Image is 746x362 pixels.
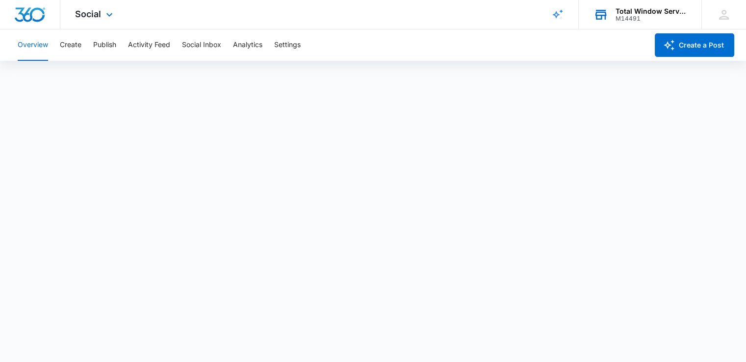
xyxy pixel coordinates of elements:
[655,33,734,57] button: Create a Post
[18,29,48,61] button: Overview
[616,7,687,15] div: account name
[128,29,170,61] button: Activity Feed
[233,29,262,61] button: Analytics
[93,29,116,61] button: Publish
[274,29,301,61] button: Settings
[75,9,101,19] span: Social
[182,29,221,61] button: Social Inbox
[616,15,687,22] div: account id
[60,29,81,61] button: Create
